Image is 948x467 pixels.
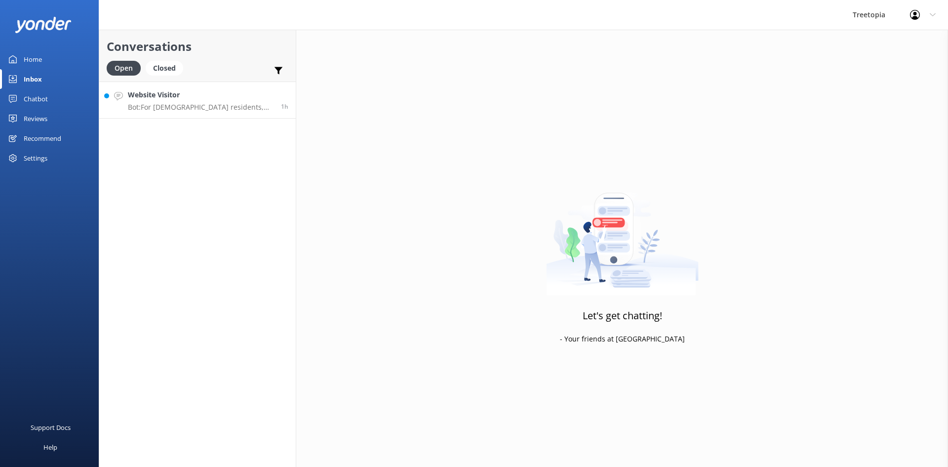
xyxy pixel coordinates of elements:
[24,109,47,128] div: Reviews
[146,62,188,73] a: Closed
[128,89,274,100] h4: Website Visitor
[583,308,662,324] h3: Let's get chatting!
[24,128,61,148] div: Recommend
[99,82,296,119] a: Website VisitorBot:For [DEMOGRAPHIC_DATA] residents, the SkyWalk would be priced at the children'...
[281,102,288,111] span: Aug 29 2025 10:50am (UTC -06:00) America/Mexico_City
[24,148,47,168] div: Settings
[146,61,183,76] div: Closed
[43,437,57,457] div: Help
[107,62,146,73] a: Open
[107,37,288,56] h2: Conversations
[546,172,699,296] img: artwork of a man stealing a conversation from at giant smartphone
[24,89,48,109] div: Chatbot
[15,17,72,33] img: yonder-white-logo.png
[24,49,42,69] div: Home
[24,69,42,89] div: Inbox
[560,334,685,344] p: - Your friends at [GEOGRAPHIC_DATA]
[107,61,141,76] div: Open
[31,418,71,437] div: Support Docs
[128,103,274,112] p: Bot: For [DEMOGRAPHIC_DATA] residents, the SkyWalk would be priced at the children's rate, which ...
